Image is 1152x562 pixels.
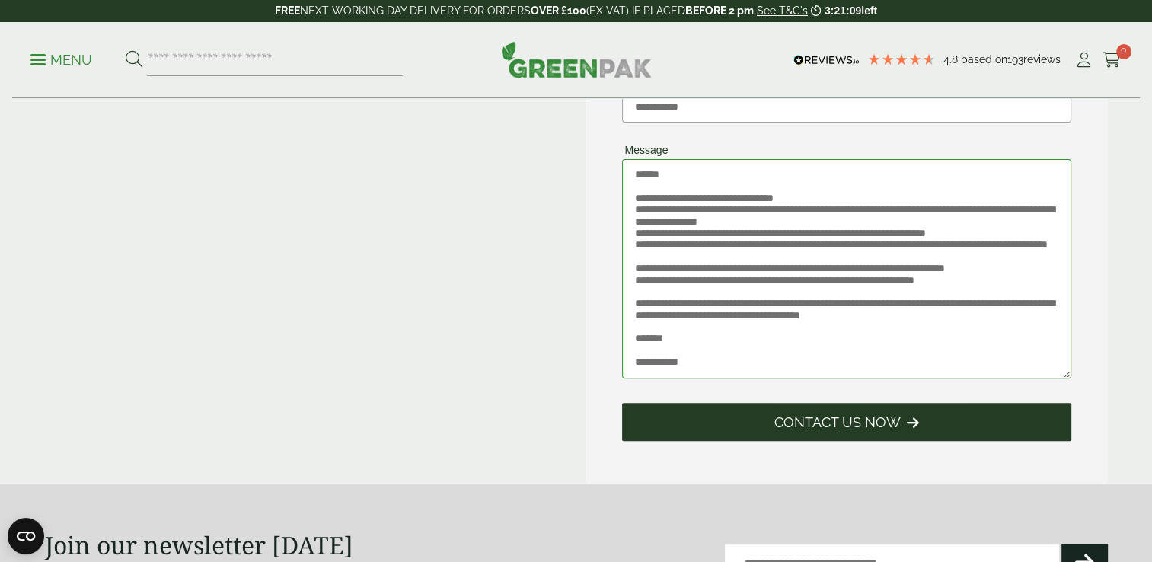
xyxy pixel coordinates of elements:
div: 4.8 Stars [867,53,936,66]
label: Message [622,145,669,155]
img: GreenPak Supplies [501,41,652,78]
span: 4.8 [943,53,961,65]
span: left [861,5,877,17]
strong: BEFORE 2 pm [685,5,754,17]
img: REVIEWS.io [793,55,860,65]
i: My Account [1074,53,1093,68]
strong: OVER £100 [531,5,586,17]
span: 3:21:09 [825,5,861,17]
a: Menu [30,51,92,66]
span: 0 [1116,44,1131,59]
span: 193 [1007,53,1023,65]
span: Based on [961,53,1007,65]
button: Open CMP widget [8,518,44,554]
button: Contact Us Now [622,403,1071,441]
a: See T&C's [757,5,808,17]
i: Cart [1103,53,1122,68]
a: 0 [1103,49,1122,72]
span: reviews [1023,53,1061,65]
strong: Join our newsletter [DATE] [45,528,353,561]
p: Menu [30,51,92,69]
strong: FREE [275,5,300,17]
span: Contact Us Now [774,414,901,431]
